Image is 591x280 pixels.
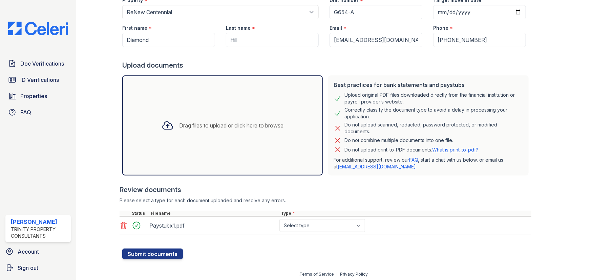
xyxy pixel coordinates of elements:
a: ID Verifications [5,73,71,87]
span: Properties [20,92,47,100]
p: For additional support, review our , start a chat with us below, or email us at [334,157,523,170]
p: Do not upload print-to-PDF documents. [344,146,478,153]
a: What is print-to-pdf? [432,147,478,153]
div: [PERSON_NAME] [11,218,68,226]
a: [EMAIL_ADDRESS][DOMAIN_NAME] [338,164,416,169]
a: Sign out [3,261,73,275]
span: Account [18,248,39,256]
div: Status [130,211,149,216]
div: Type [279,211,531,216]
div: | [336,272,338,277]
div: Please select a type for each document uploaded and resolve any errors. [120,197,531,204]
label: Last name [226,25,251,31]
a: Privacy Policy [340,272,368,277]
label: Email [330,25,342,31]
a: Terms of Service [299,272,334,277]
a: FAQ [5,106,71,119]
div: Do not combine multiple documents into one file. [344,136,453,144]
div: Filename [149,211,279,216]
a: Properties [5,89,71,103]
a: Account [3,245,73,258]
div: Paystubx1.pdf [149,220,277,231]
div: Trinity Property Consultants [11,226,68,239]
span: ID Verifications [20,76,59,84]
label: Phone [433,25,448,31]
button: Submit documents [122,249,183,259]
div: Correctly classify the document type to avoid a delay in processing your application. [344,107,523,120]
div: Review documents [120,185,531,194]
div: Do not upload scanned, redacted, password protected, or modified documents. [344,121,523,135]
img: CE_Logo_Blue-a8612792a0a2168367f1c8372b55b34899dd931a85d93a1a3d3e32e68fde9ad4.png [3,22,73,35]
label: First name [122,25,147,31]
a: Doc Verifications [5,57,71,70]
span: Doc Verifications [20,60,64,68]
div: Upload original PDF files downloaded directly from the financial institution or payroll provider’... [344,92,523,105]
span: Sign out [18,264,38,272]
a: FAQ [409,157,418,163]
div: Drag files to upload or click here to browse [179,121,283,130]
div: Best practices for bank statements and paystubs [334,81,523,89]
span: FAQ [20,108,31,116]
div: Upload documents [122,61,531,70]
